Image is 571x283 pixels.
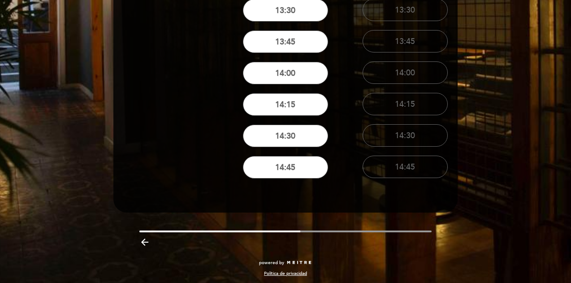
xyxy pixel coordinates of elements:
[264,270,307,277] a: Política de privacidad
[363,124,448,147] button: 14:30
[243,93,328,116] button: 14:15
[363,61,448,84] button: 14:00
[286,261,312,265] img: MEITRE
[363,156,448,178] button: 14:45
[243,125,328,147] button: 14:30
[243,30,328,53] button: 13:45
[259,260,312,266] a: powered by
[363,93,448,115] button: 14:15
[243,156,328,179] button: 14:45
[363,30,448,52] button: 13:45
[243,62,328,84] button: 14:00
[139,237,150,248] i: arrow_backward
[259,260,284,266] span: powered by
